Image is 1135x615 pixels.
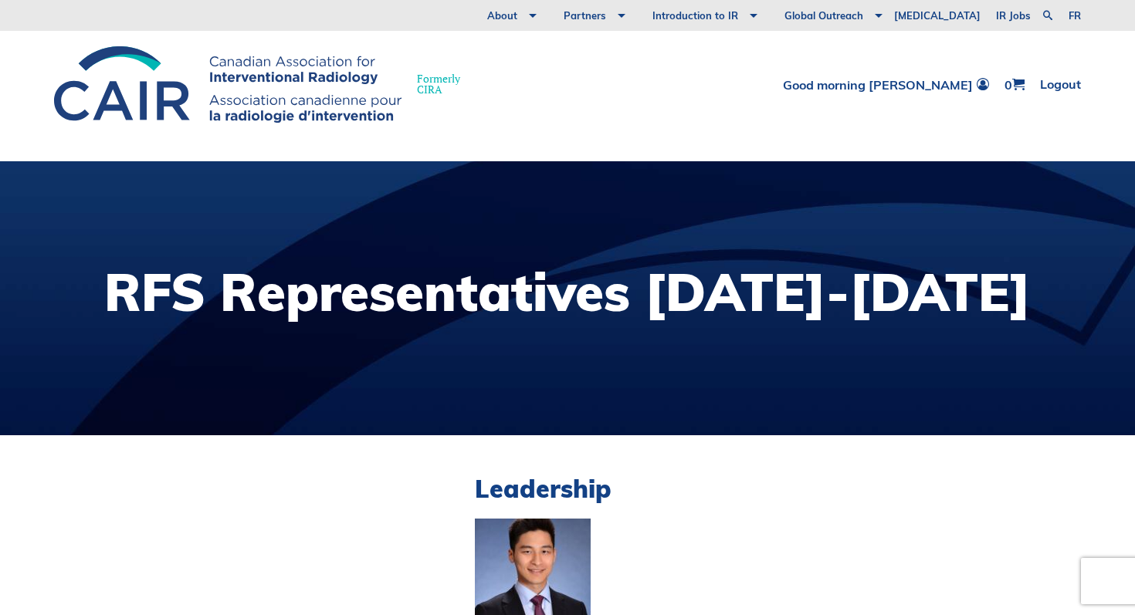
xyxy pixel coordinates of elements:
[417,73,460,95] span: Formerly CIRA
[54,46,476,123] a: FormerlyCIRA
[1040,78,1081,91] a: Logout
[104,266,1031,318] h1: RFS Representatives [DATE]-[DATE]
[1005,78,1025,91] a: 0
[475,474,965,503] h2: Leadership
[783,78,989,91] a: Good morning [PERSON_NAME]
[1069,11,1081,21] a: fr
[54,46,401,123] img: CIRA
